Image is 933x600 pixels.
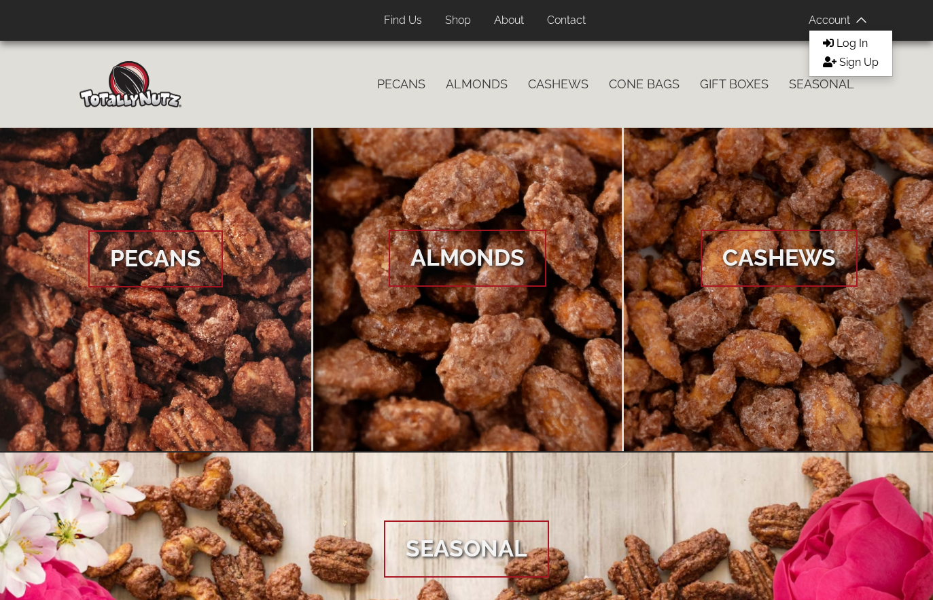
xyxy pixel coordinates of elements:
[389,230,546,287] span: Almonds
[367,70,436,99] a: Pecans
[809,53,892,73] a: Sign Up
[484,7,534,34] a: About
[701,230,858,287] span: Cashews
[80,61,181,107] img: Home
[537,7,596,34] a: Contact
[839,56,879,69] span: Sign Up
[837,37,868,50] span: Log In
[599,70,690,99] a: Cone Bags
[809,34,892,54] a: Log In
[88,230,223,287] span: Pecans
[690,70,779,99] a: Gift Boxes
[435,7,481,34] a: Shop
[779,70,864,99] a: Seasonal
[518,70,599,99] a: Cashews
[313,128,623,453] a: Almonds
[436,70,518,99] a: Almonds
[384,520,549,578] span: Seasonal
[374,7,432,34] a: Find Us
